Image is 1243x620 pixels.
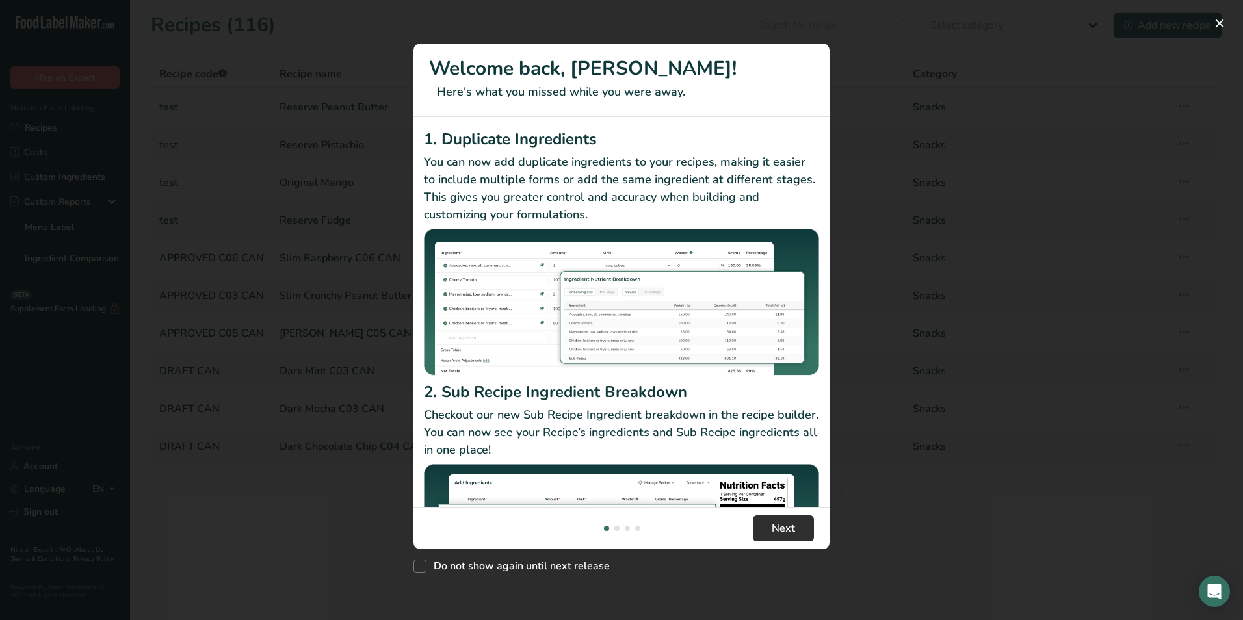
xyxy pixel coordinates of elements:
[1199,576,1230,607] div: Open Intercom Messenger
[424,229,819,376] img: Duplicate Ingredients
[424,464,819,612] img: Sub Recipe Ingredient Breakdown
[429,54,814,83] h1: Welcome back, [PERSON_NAME]!
[424,127,819,151] h2: 1. Duplicate Ingredients
[426,560,610,573] span: Do not show again until next release
[424,380,819,404] h2: 2. Sub Recipe Ingredient Breakdown
[753,515,814,541] button: Next
[772,521,795,536] span: Next
[424,153,819,224] p: You can now add duplicate ingredients to your recipes, making it easier to include multiple forms...
[424,406,819,459] p: Checkout our new Sub Recipe Ingredient breakdown in the recipe builder. You can now see your Reci...
[429,83,814,101] p: Here's what you missed while you were away.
